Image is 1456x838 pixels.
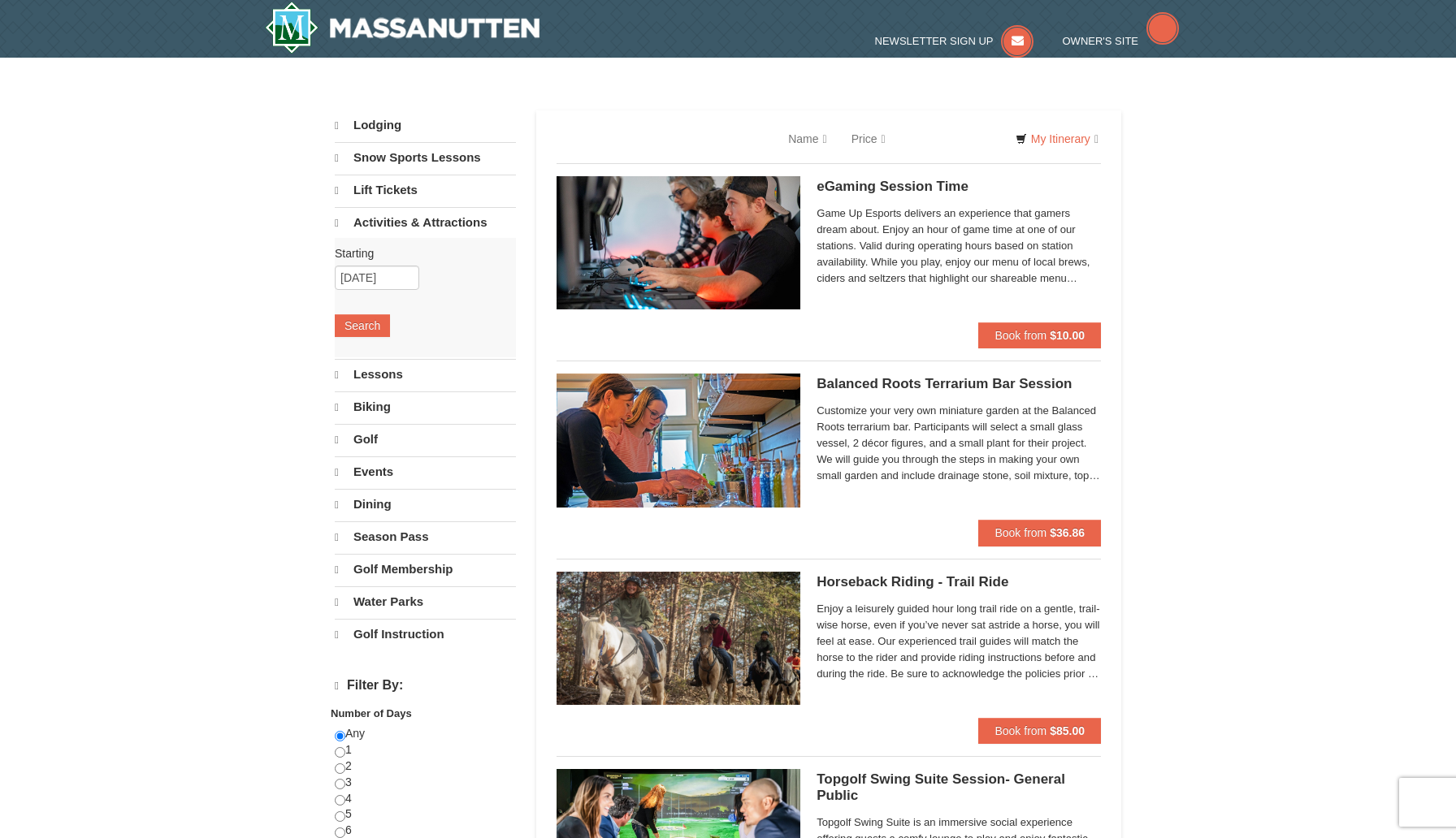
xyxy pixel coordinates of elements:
[335,314,390,337] button: Search
[1063,35,1139,47] span: Owner's Site
[335,456,516,487] a: Events
[335,207,516,238] a: Activities & Attractions
[1050,329,1085,342] strong: $10.00
[776,123,838,155] a: Name
[557,572,800,705] img: 21584748-79-4e8ac5ed.jpg
[817,771,1101,804] h5: Topgolf Swing Suite Session- General Public
[817,376,1101,392] h5: Balanced Roots Terrarium Bar Session
[1050,526,1085,539] strong: $36.86
[817,205,1101,287] span: Game Up Esports delivers an experience that gamers dream about. Enjoy an hour of game time at one...
[335,489,516,520] a: Dining
[817,601,1101,682] span: Enjoy a leisurely guided hour long trail ride on a gentle, trail-wise horse, even if you’ve never...
[331,707,412,719] strong: Number of Days
[557,176,800,309] img: 19664770-34-0b975b5b.jpg
[335,424,516,455] a: Golf
[817,574,1101,590] h5: Horseback Riding - Trail Ride
[265,2,539,54] a: Massanutten Resort
[335,245,504,261] label: Starting
[335,142,516,173] a: Snow Sports Lessons
[335,175,516,205] a: Lift Tickets
[335,554,516,585] a: Golf Membership
[1063,35,1180,47] a: Owner's Site
[1050,724,1085,737] strong: $85.00
[1005,127,1109,151] a: My Itinerary
[335,359,516,390] a: Lessons
[335,391,516,422] a: Biking
[839,123,898,155] a: Price
[994,526,1046,539] span: Book from
[875,35,1034,47] a: Newsletter Sign Up
[875,35,994,47] span: Newsletter Sign Up
[335,619,516,650] a: Golf Instruction
[817,403,1101,484] span: Customize your very own miniature garden at the Balanced Roots terrarium bar. Participants will s...
[335,678,516,693] h4: Filter By:
[994,329,1046,342] span: Book from
[557,374,800,507] img: 18871151-30-393e4332.jpg
[994,724,1046,737] span: Book from
[335,586,516,617] a: Water Parks
[265,2,539,54] img: Massanutten Resort Logo
[335,521,516,552] a: Season Pass
[978,520,1101,546] button: Book from $36.86
[978,718,1101,744] button: Book from $85.00
[335,110,516,140] a: Lodging
[817,179,1101,195] h5: eGaming Session Time
[978,322,1101,348] button: Book from $10.00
